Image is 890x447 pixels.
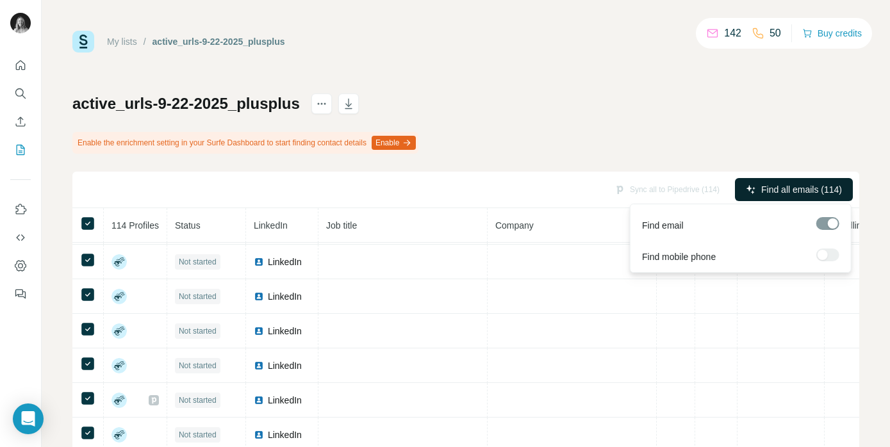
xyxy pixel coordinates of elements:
[268,359,302,372] span: LinkedIn
[13,403,44,434] div: Open Intercom Messenger
[107,37,137,47] a: My lists
[72,132,418,154] div: Enable the enrichment setting in your Surfe Dashboard to start finding contact details
[10,254,31,277] button: Dashboard
[10,138,31,161] button: My lists
[179,360,217,371] span: Not started
[10,198,31,221] button: Use Surfe on LinkedIn
[642,250,716,263] span: Find mobile phone
[111,220,159,231] span: 114 Profiles
[495,220,534,231] span: Company
[254,257,264,267] img: LinkedIn logo
[179,325,217,337] span: Not started
[268,325,302,337] span: LinkedIn
[10,82,31,105] button: Search
[326,220,357,231] span: Job title
[761,183,842,196] span: Find all emails (114)
[268,256,302,268] span: LinkedIn
[152,35,285,48] div: active_urls-9-22-2025_plusplus
[254,291,264,302] img: LinkedIn logo
[10,282,31,305] button: Feedback
[268,428,302,441] span: LinkedIn
[10,110,31,133] button: Enrich CSV
[254,430,264,440] img: LinkedIn logo
[735,178,853,201] button: Find all emails (114)
[175,220,201,231] span: Status
[254,361,264,371] img: LinkedIn logo
[254,326,264,336] img: LinkedIn logo
[770,26,781,41] p: 50
[311,93,332,114] button: actions
[10,13,31,33] img: Avatar
[10,54,31,77] button: Quick start
[179,429,217,441] span: Not started
[10,226,31,249] button: Use Surfe API
[372,136,416,150] button: Enable
[254,395,264,405] img: LinkedIn logo
[179,256,217,268] span: Not started
[72,93,300,114] h1: active_urls-9-22-2025_plusplus
[144,35,146,48] li: /
[179,394,217,406] span: Not started
[268,290,302,303] span: LinkedIn
[72,31,94,53] img: Surfe Logo
[268,394,302,407] span: LinkedIn
[642,219,684,232] span: Find email
[179,291,217,302] span: Not started
[724,26,741,41] p: 142
[254,220,288,231] span: LinkedIn
[802,24,862,42] button: Buy credits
